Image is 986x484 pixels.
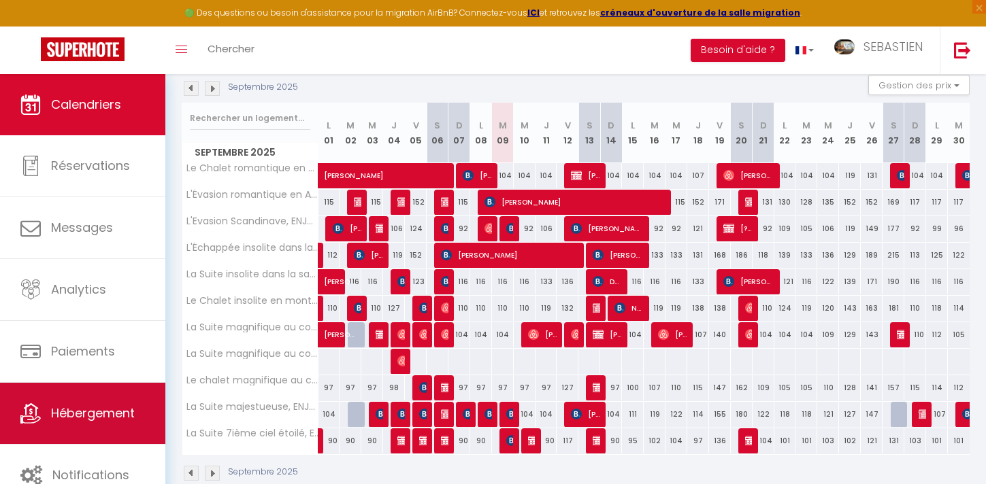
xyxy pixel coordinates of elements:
div: 97 [448,375,470,400]
div: 112 [318,243,340,268]
div: 99 [926,216,948,241]
span: Le chalet magnifique au coeur de la montagne, ENJOY YOUR LIFE [184,375,321,385]
span: [PERSON_NAME] [593,428,600,453]
span: [PERSON_NAME] [354,295,361,321]
div: 115 [318,190,340,215]
div: 100 [622,375,644,400]
span: [PERSON_NAME] [419,322,427,347]
div: 116 [448,269,470,294]
button: Ouvrir le widget de chat LiveChat [11,5,52,46]
span: [PERSON_NAME] [397,189,405,215]
a: ICI [527,7,540,18]
a: [PERSON_NAME] [318,269,340,295]
div: 152 [687,190,709,215]
abbr: M [346,119,355,132]
span: [PERSON_NAME] [571,401,600,427]
span: [PERSON_NAME] [658,322,687,347]
span: [PERSON_NAME] [324,156,512,181]
div: 122 [817,269,839,294]
th: 27 [883,103,904,163]
div: 133 [644,243,665,268]
th: 25 [839,103,861,163]
div: 116 [904,269,926,294]
span: [PERSON_NAME] [441,428,448,453]
span: [PERSON_NAME] [897,162,904,188]
a: [PERSON_NAME] [318,243,325,269]
div: 171 [861,269,883,294]
abbr: V [869,119,875,132]
div: 117 [904,190,926,215]
div: 122 [948,243,970,268]
div: 105 [948,322,970,347]
span: [PERSON_NAME] [441,322,448,347]
abbr: J [847,119,853,132]
span: [PERSON_NAME] [723,269,774,294]
div: 121 [687,216,709,241]
span: L'Evasion Scandinave, ENJOY YOUR LIFE [184,216,321,226]
div: 110 [361,296,383,321]
abbr: V [565,119,571,132]
div: 116 [926,269,948,294]
span: [PERSON_NAME] [333,215,362,241]
div: 97 [340,375,361,400]
th: 22 [774,103,796,163]
div: 152 [405,243,427,268]
abbr: L [935,119,939,132]
div: 92 [753,216,774,241]
abbr: M [802,119,810,132]
div: 119 [665,296,687,321]
abbr: V [413,119,419,132]
span: [PERSON_NAME] [324,262,355,288]
span: [PERSON_NAME] [723,162,774,188]
div: 116 [622,269,644,294]
span: La Suite magnifique au coeur de la Savane, ENJOY YOUR LIFE [184,322,321,332]
div: 133 [687,269,709,294]
div: 119 [536,296,557,321]
div: 143 [839,296,861,321]
div: 116 [514,269,536,294]
div: 110 [318,296,340,321]
span: Booking #133608 [897,322,904,347]
div: 104 [904,163,926,188]
div: 116 [361,269,383,294]
div: 127 [557,375,578,400]
div: 119 [839,163,861,188]
span: [PERSON_NAME] (Manten) [397,269,405,294]
th: 20 [731,103,753,163]
abbr: L [479,119,483,132]
div: 104 [492,322,514,347]
div: 116 [665,269,687,294]
div: 107 [687,322,709,347]
span: [PERSON_NAME] [506,401,514,427]
div: 104 [470,322,492,347]
abbr: M [521,119,529,132]
div: 136 [817,243,839,268]
div: 116 [492,269,514,294]
abbr: L [327,119,331,132]
span: La Suite insolite dans la savane, ENJOY YOUR LIFE [184,269,321,279]
div: 124 [774,296,796,321]
span: [PERSON_NAME] [528,428,536,453]
span: [PERSON_NAME] [484,189,666,215]
div: 97 [492,375,514,400]
th: 29 [926,103,948,163]
span: De Couvreur Yoni [593,269,622,294]
span: Le Chalet insolite en montagne, ENJOY YOUR LIFE [184,296,321,306]
div: 110 [904,296,926,321]
abbr: J [391,119,397,132]
abbr: S [738,119,744,132]
span: [PERSON_NAME] [463,401,470,427]
div: 133 [665,243,687,268]
div: 110 [492,296,514,321]
div: 107 [687,163,709,188]
div: 106 [817,216,839,241]
abbr: M [824,119,832,132]
span: Le Chalet romantique en montagne, ENJOY YOUR LIFE [184,163,321,173]
a: ... SEBASTIEN [824,27,940,74]
div: 104 [448,322,470,347]
div: 136 [557,269,578,294]
abbr: S [434,119,440,132]
div: 119 [644,296,665,321]
span: [PERSON_NAME] [506,428,514,453]
th: 15 [622,103,644,163]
